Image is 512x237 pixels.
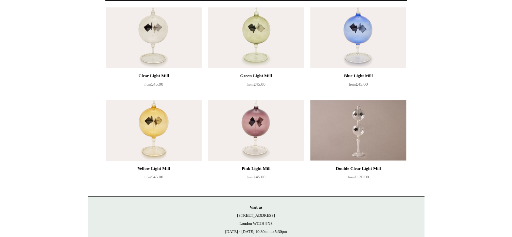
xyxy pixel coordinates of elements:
[208,7,304,68] a: Green Light Mill Green Light Mill
[144,82,163,87] span: £45.00
[208,100,304,161] a: Pink Light Mill Pink Light Mill
[106,72,202,99] a: Clear Light Mill from£45.00
[310,7,406,68] img: Blue Light Mill
[208,72,304,99] a: Green Light Mill from£45.00
[348,175,354,179] span: from
[310,7,406,68] a: Blue Light Mill Blue Light Mill
[144,174,163,179] span: £45.00
[247,174,266,179] span: £45.00
[247,82,266,87] span: £45.00
[108,165,200,173] div: Yellow Light Mill
[106,100,202,161] a: Yellow Light Mill Yellow Light Mill
[247,175,253,179] span: from
[310,100,406,161] a: Double Clear Light Mill Double Clear Light Mill
[250,205,263,210] strong: Visit us
[312,165,404,173] div: Double Clear Light Mill
[310,165,406,192] a: Double Clear Light Mill from£120.00
[348,174,369,179] span: £120.00
[210,72,302,80] div: Green Light Mill
[210,165,302,173] div: Pink Light Mill
[310,100,406,161] img: Double Clear Light Mill
[349,82,368,87] span: £45.00
[312,72,404,80] div: Blue Light Mill
[208,100,304,161] img: Pink Light Mill
[208,7,304,68] img: Green Light Mill
[144,175,151,179] span: from
[208,165,304,192] a: Pink Light Mill from£45.00
[106,7,202,68] img: Clear Light Mill
[106,100,202,161] img: Yellow Light Mill
[349,83,356,86] span: from
[106,165,202,192] a: Yellow Light Mill from£45.00
[106,7,202,68] a: Clear Light Mill Clear Light Mill
[108,72,200,80] div: Clear Light Mill
[144,83,151,86] span: from
[310,72,406,99] a: Blue Light Mill from£45.00
[247,83,253,86] span: from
